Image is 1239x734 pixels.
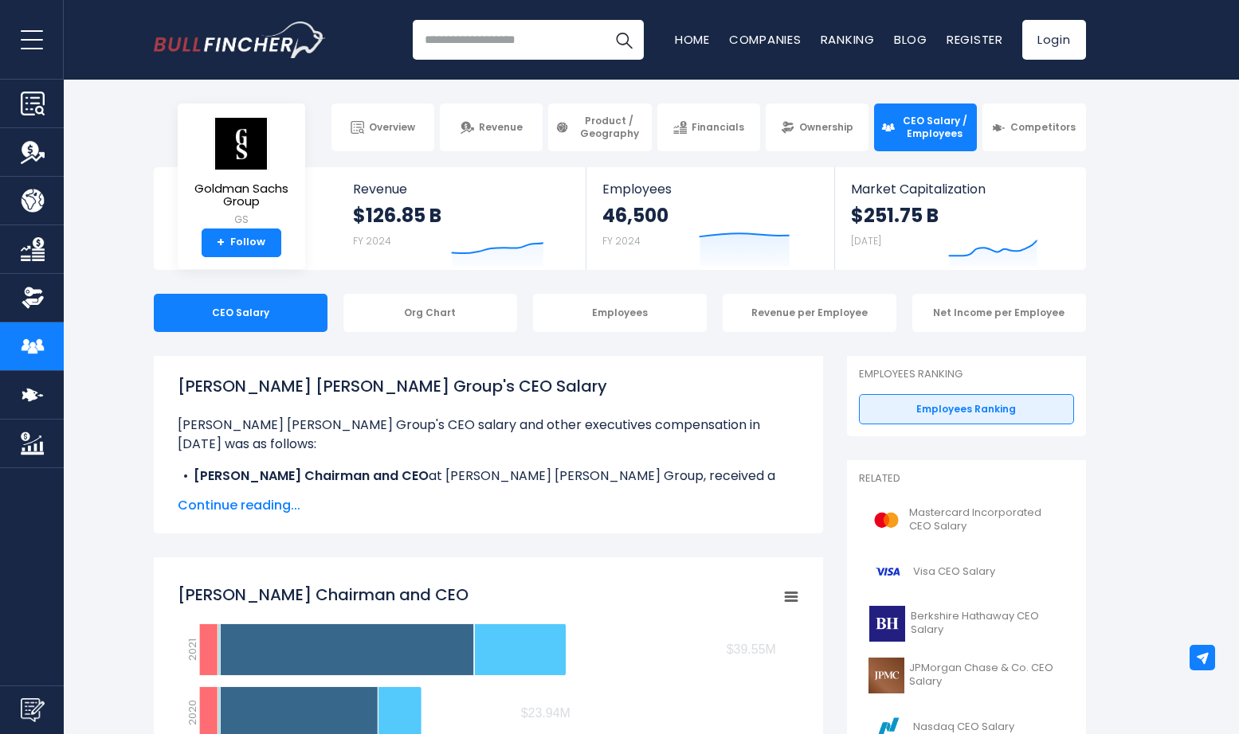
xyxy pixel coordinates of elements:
h1: [PERSON_NAME] [PERSON_NAME] Group's CEO Salary [178,374,799,398]
a: CEO Salary / Employees [874,103,977,151]
text: 2021 [185,638,200,661]
span: Revenue [353,182,570,197]
a: Financials [657,103,760,151]
a: Employees 46,500 FY 2024 [586,167,834,270]
small: FY 2024 [353,234,391,248]
span: Competitors [1010,121,1076,134]
strong: $126.85 B [353,203,441,228]
a: Companies [729,31,802,48]
div: Employees [533,294,707,332]
a: Ranking [821,31,875,48]
div: CEO Salary [154,294,327,332]
a: Mastercard Incorporated CEO Salary [859,498,1074,542]
strong: + [217,236,225,250]
a: Visa CEO Salary [859,550,1074,594]
div: Org Chart [343,294,517,332]
span: Ownership [799,121,853,134]
span: Employees [602,182,818,197]
tspan: [PERSON_NAME] Chairman and CEO [178,584,469,606]
a: Overview [331,103,434,151]
tspan: $39.55M [726,642,775,656]
a: Competitors [982,103,1085,151]
span: Berkshire Hathaway CEO Salary [911,610,1065,637]
img: V logo [868,554,908,590]
img: Bullfincher logo [154,21,326,58]
div: Net Income per Employee [912,294,1086,332]
a: Ownership [766,103,868,151]
a: Revenue [440,103,543,151]
p: [PERSON_NAME] [PERSON_NAME] Group's CEO salary and other executives compensation in [DATE] was as... [178,416,799,454]
span: Market Capitalization [851,182,1068,197]
span: Mastercard Incorporated CEO Salary [909,506,1065,533]
img: MA logo [868,502,904,538]
a: Revenue $126.85 B FY 2024 [337,167,586,270]
p: Related [859,472,1074,486]
a: Login [1022,20,1086,60]
a: Market Capitalization $251.75 B [DATE] [835,167,1084,270]
span: Visa CEO Salary [913,565,995,579]
li: at [PERSON_NAME] [PERSON_NAME] Group, received a total compensation of $39.55 M in [DATE]. [178,467,799,505]
a: Home [675,31,710,48]
a: Register [947,31,1003,48]
small: GS [190,213,292,227]
strong: $251.75 B [851,203,939,228]
span: Revenue [479,121,523,134]
span: Continue reading... [178,496,799,515]
a: Product / Geography [548,103,651,151]
a: JPMorgan Chase & Co. CEO Salary [859,654,1074,697]
small: FY 2024 [602,234,641,248]
span: Financials [692,121,744,134]
a: Blog [894,31,927,48]
b: [PERSON_NAME] Chairman and CEO [194,467,429,485]
img: Ownership [21,286,45,310]
a: +Follow [202,228,281,257]
a: Employees Ranking [859,394,1074,424]
strong: 46,500 [602,203,669,228]
div: Revenue per Employee [723,294,896,332]
span: CEO Salary / Employees [900,115,970,139]
span: Product / Geography [574,115,644,139]
button: Search [604,20,644,60]
span: Overview [369,121,415,134]
small: [DATE] [851,234,881,248]
a: Berkshire Hathaway CEO Salary [859,602,1074,646]
img: BRK-B logo [868,606,906,642]
span: Nasdaq CEO Salary [913,720,1014,734]
p: Employees Ranking [859,368,1074,381]
span: Goldman Sachs Group [190,182,292,209]
a: Goldman Sachs Group GS [190,116,293,228]
span: JPMorgan Chase & Co. CEO Salary [909,662,1065,689]
tspan: $23.94M [520,706,570,720]
text: 2020 [185,700,200,725]
a: Go to homepage [154,21,325,58]
img: JPM logo [868,658,904,693]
